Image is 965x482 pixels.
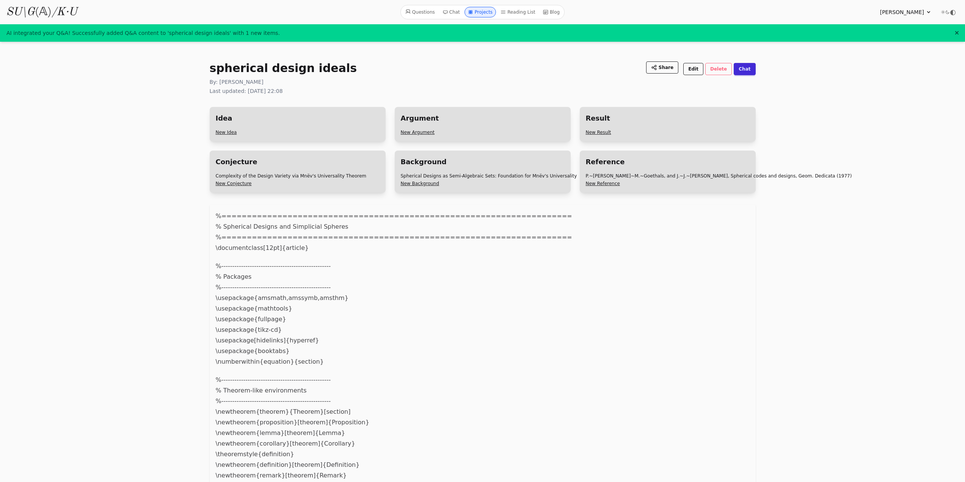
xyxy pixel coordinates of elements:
[216,173,366,179] a: Complexity of the Design Variety via Mnëv's Universality Theorem
[402,7,438,17] a: Questions
[401,181,439,186] a: New Background
[439,7,463,17] a: Chat
[6,5,77,19] a: SU\G(𝔸)/K·U
[941,5,956,20] button: ◐
[216,157,257,167] a: Conjecture
[540,7,563,17] a: Blog
[497,7,538,17] a: Reading List
[950,9,956,16] span: ◐
[401,173,577,179] a: Spherical Designs as Semi-Algebraic Sets: Foundation for Mnëv's Universality
[464,7,496,17] a: Projects
[401,157,447,167] a: Background
[586,130,611,135] a: New Result
[216,261,750,367] p: %-------------------------------------------------- % Packages %---------------------------------...
[216,181,252,186] a: New Conjecture
[210,61,640,75] h1: spherical design ideals
[52,6,77,18] i: /K·U
[659,64,673,71] span: Share
[6,29,280,37] div: AI integrated your Q&A! Successfully added Q&A content to 'spherical design ideals' with 1 new it...
[6,6,35,18] i: SU\G
[210,78,756,86] p: By: [PERSON_NAME]
[586,113,610,123] a: Result
[401,130,435,135] a: New Argument
[216,130,237,135] a: New Idea
[210,87,756,95] p: Last updated: [DATE] 22:08
[586,181,620,186] a: New Reference
[586,173,852,179] a: P.~[PERSON_NAME]~M.~Goethals, and J.~J.~[PERSON_NAME], Spherical codes and designs, Geom. Dedicat...
[401,113,439,123] a: Argument
[880,8,924,16] span: [PERSON_NAME]
[705,63,732,75] a: Delete
[586,157,625,167] a: Reference
[216,211,750,253] p: %===================================================================== % Spherical Designs and Si...
[216,113,232,123] a: Idea
[734,63,755,75] a: Chat
[880,8,932,16] summary: [PERSON_NAME]
[683,63,703,75] a: Edit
